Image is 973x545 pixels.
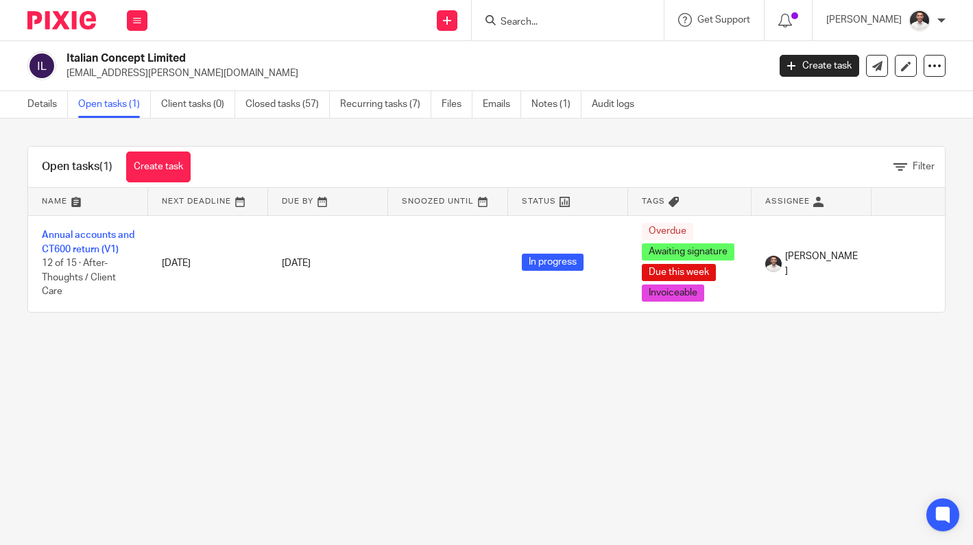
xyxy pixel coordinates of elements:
input: Search [499,16,623,29]
a: Open tasks (1) [78,91,151,118]
a: Recurring tasks (7) [340,91,431,118]
a: Audit logs [592,91,645,118]
img: svg%3E [27,51,56,80]
span: Overdue [642,223,693,240]
p: [EMAIL_ADDRESS][PERSON_NAME][DOMAIN_NAME] [67,66,759,80]
span: Awaiting signature [642,243,734,261]
span: Tags [642,197,665,205]
h2: Italian Concept Limited [67,51,621,66]
a: Files [442,91,472,118]
span: [DATE] [282,258,311,268]
a: Emails [483,91,521,118]
a: Details [27,91,68,118]
a: Client tasks (0) [161,91,235,118]
td: [DATE] [148,215,268,312]
img: Pixie [27,11,96,29]
p: [PERSON_NAME] [826,13,902,27]
a: Notes (1) [531,91,581,118]
a: Create task [780,55,859,77]
span: Filter [913,162,935,171]
span: Status [522,197,556,205]
span: Invoiceable [642,284,704,302]
span: Due this week [642,264,716,281]
span: Snoozed Until [402,197,474,205]
span: [PERSON_NAME] [785,250,858,278]
span: In progress [522,254,584,271]
img: dom%20slack.jpg [765,256,782,272]
span: (1) [99,161,112,172]
span: 12 of 15 · After-Thoughts / Client Care [42,258,116,296]
img: dom%20slack.jpg [909,10,930,32]
h1: Open tasks [42,160,112,174]
span: Get Support [697,15,750,25]
a: Closed tasks (57) [245,91,330,118]
a: Annual accounts and CT600 return (V1) [42,230,134,254]
a: Create task [126,152,191,182]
